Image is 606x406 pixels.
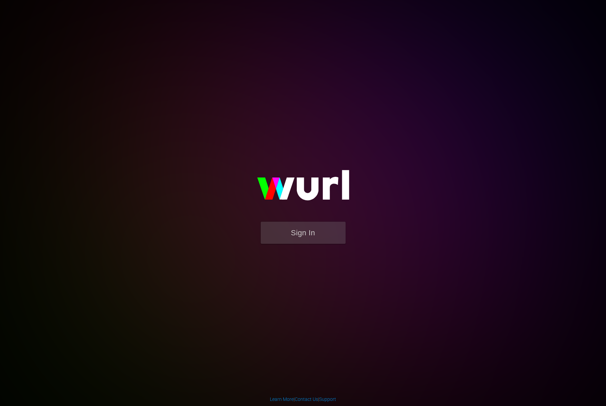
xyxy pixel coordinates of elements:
a: Contact Us [295,396,318,402]
button: Sign In [261,222,346,244]
a: Learn More [270,396,294,402]
a: Support [319,396,336,402]
img: wurl-logo-on-black-223613ac3d8ba8fe6dc639794a292ebdb59501304c7dfd60c99c58986ef67473.svg [235,155,371,221]
div: | | [270,396,336,403]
